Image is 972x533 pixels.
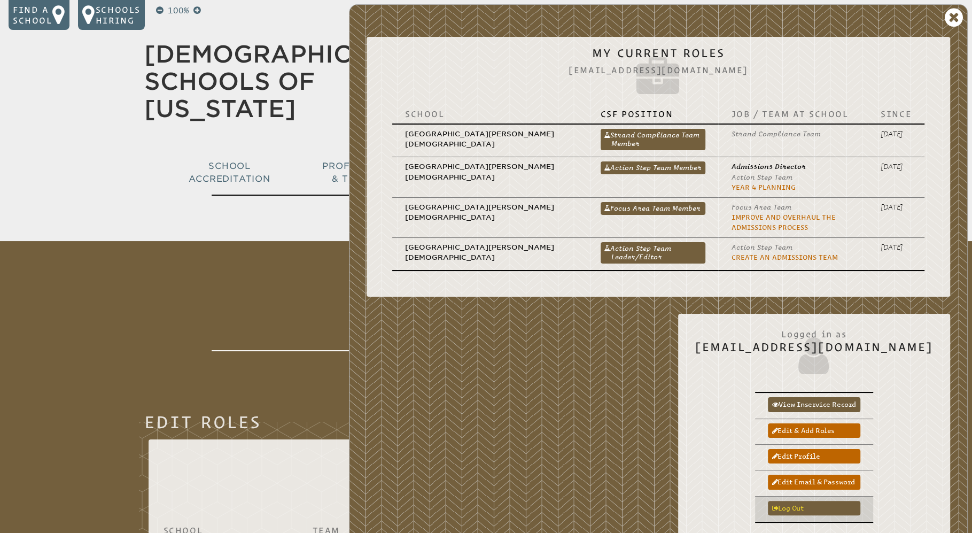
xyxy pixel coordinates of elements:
span: Action Step Team [731,243,792,251]
p: Find a school [13,4,52,26]
h2: Current Roles [157,450,815,521]
span: Focus Area Team [731,203,791,211]
a: Edit profile [768,449,860,464]
p: Schools Hiring [96,4,141,26]
p: [DATE] [881,202,912,212]
a: Action Step Team Member [601,161,706,174]
p: [DATE] [881,242,912,252]
a: Edit & add roles [768,423,860,438]
p: [GEOGRAPHIC_DATA][PERSON_NAME][DEMOGRAPHIC_DATA] [405,129,575,150]
span: Strand Compliance Team [731,130,820,138]
p: Job / Team at School [731,109,855,119]
span: Professional Development & Teacher Certification [322,161,478,184]
a: Year 4 planning [731,183,795,191]
a: Action Step Team Leader/Editor [601,242,706,264]
p: [GEOGRAPHIC_DATA][PERSON_NAME][DEMOGRAPHIC_DATA] [405,202,575,223]
p: School [405,109,575,119]
a: Improve and Overhaul the Admissions Process [731,213,835,231]
a: Edit email & password [768,475,860,489]
p: Admissions Director [731,161,855,172]
a: View inservice record [768,397,860,412]
a: [DEMOGRAPHIC_DATA] Schools of [US_STATE] [144,40,447,122]
a: Log out [768,501,860,515]
a: Focus Area Team Member [601,202,706,215]
p: [DATE] [881,129,912,139]
p: Since [881,109,912,119]
p: [GEOGRAPHIC_DATA][PERSON_NAME][DEMOGRAPHIC_DATA] [405,242,575,263]
p: [DATE] [881,161,912,172]
h1: Edit & Add Roles [212,245,761,351]
p: 100% [166,4,191,17]
h2: [EMAIL_ADDRESS][DOMAIN_NAME] [695,323,933,377]
legend: Edit Roles [144,415,262,428]
a: Strand Compliance Team Member [601,129,706,150]
span: School Accreditation [189,161,270,184]
span: Action Step Team [731,173,792,181]
h2: My Current Roles [384,47,933,100]
p: Role added! [311,368,662,390]
span: Logged in as [695,323,933,341]
p: [GEOGRAPHIC_DATA][PERSON_NAME][DEMOGRAPHIC_DATA] [405,161,575,182]
a: Create an Admissions Team [731,253,837,261]
p: CSF Position [601,109,706,119]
